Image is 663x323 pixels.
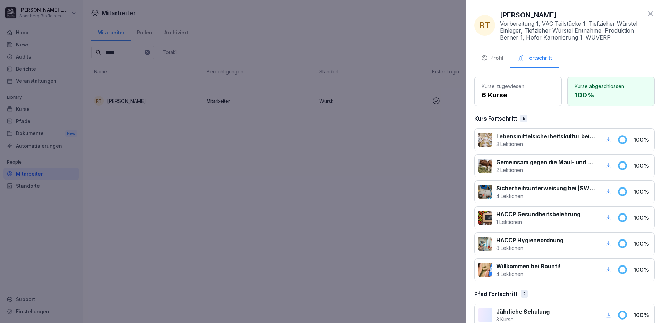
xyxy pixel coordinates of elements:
p: 100 % [634,311,651,319]
p: 8 Lektionen [496,244,563,252]
p: Vorbereitung 1, VAC Teilstücke 1, Tiefzieher Würstel Einleger, Tiefzieher Würstel Entnahme, Produ... [500,20,643,41]
p: 3 Kurse [496,316,550,323]
p: 1 Lektionen [496,218,580,226]
p: Kurse zugewiesen [482,82,554,90]
div: 2 [521,290,528,298]
p: 100 % [634,239,651,248]
p: Sicherheitsunterweisung bei [SWIFT_CODE] [496,184,596,192]
p: 100 % [634,213,651,222]
div: 6 [520,115,527,122]
p: 100 % [634,136,651,144]
p: 100 % [575,90,647,100]
p: [PERSON_NAME] [500,10,557,20]
button: Fortschritt [510,49,559,68]
p: 3 Lektionen [496,140,596,148]
p: Gemeinsam gegen die Maul- und Klauenseuche (MKS) [496,158,596,166]
p: Lebensmittelsicherheitskultur bei [GEOGRAPHIC_DATA] [496,132,596,140]
p: HACCP Hygieneordnung [496,236,563,244]
p: Pfad Fortschritt [474,290,517,298]
button: Profil [474,49,510,68]
p: Jährliche Schulung [496,307,550,316]
p: 100 % [634,187,651,196]
p: 2 Lektionen [496,166,596,174]
p: 100 % [634,161,651,170]
div: Fortschritt [517,54,552,62]
p: Willkommen bei Bounti! [496,262,561,270]
p: 6 Kurse [482,90,554,100]
div: Profil [481,54,503,62]
p: HACCP Gesundheitsbelehrung [496,210,580,218]
p: Kurs Fortschritt [474,114,517,123]
p: Kurse abgeschlossen [575,82,647,90]
p: 4 Lektionen [496,192,596,200]
p: 4 Lektionen [496,270,561,278]
p: 100 % [634,265,651,274]
div: RT [474,15,495,36]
